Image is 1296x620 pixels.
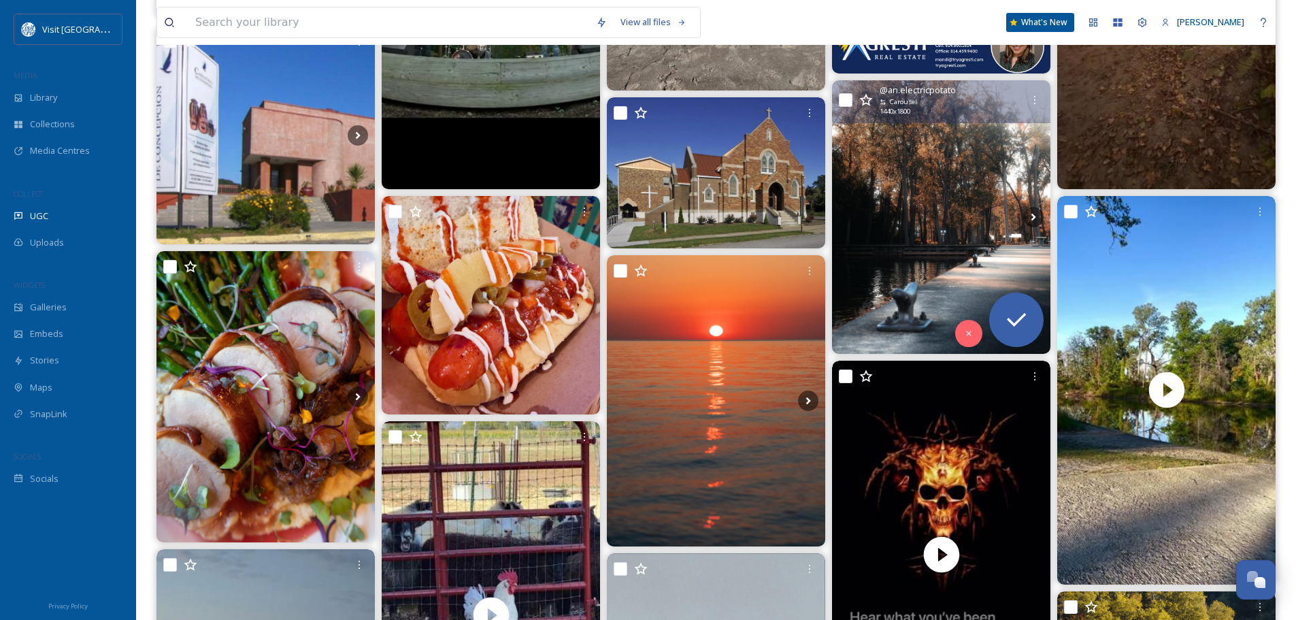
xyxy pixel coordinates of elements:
span: UGC [30,210,48,223]
span: Maps [30,381,52,394]
span: SnapLink [30,408,67,421]
span: Privacy Policy [48,602,88,610]
span: SOCIALS [14,451,41,461]
span: MEDIA [14,70,37,80]
img: I don’t always eat hotdogs but when I do, I’m usually in #eriepa and they’re #smithshotdogs lucky... [382,196,600,414]
span: Stories [30,354,59,367]
img: thumbnail [1057,196,1276,585]
img: download%20%281%29.png [22,22,35,36]
span: 1440 x 1800 [880,107,910,116]
span: Collections [30,118,75,131]
span: [PERSON_NAME] [1177,16,1244,28]
span: Media Centres [30,144,90,157]
span: Library [30,91,57,104]
span: Socials [30,472,59,485]
span: Galleries [30,301,67,314]
img: We r starting up the Wednesday night Bible study again tonight. Tonight, we embark on a three wee... [607,97,825,248]
a: What's New [1006,13,1074,32]
span: Embeds [30,327,63,340]
img: A perfect balance of sweet and savory! Our Prosciutto-Wrapped Pork Tenderloin is served with appl... [156,251,375,542]
img: "Funeraria Sandoval y Hermanos 🌿🕊️ Dedicación y respeto en cada momento. En Collipulli y alrededo... [156,26,375,244]
span: COLLECT [14,189,43,199]
a: Privacy Policy [48,597,88,613]
a: View all files [614,9,693,35]
span: @ an.electricpotato [880,84,956,97]
video: Love it when its as smooth as glass #fishing #presqueislestatepark #backponds #ponds #angler #fis... [1057,196,1276,585]
img: 67/365 #statepark #eriepa #pennsyvania #dock #edits #sonya #darkandmoody #lightroomediting #picof... [832,80,1050,353]
input: Search your library [188,7,589,37]
span: WIDGETS [14,280,45,290]
span: Carousel [890,97,917,107]
a: [PERSON_NAME] [1154,9,1251,35]
button: Open Chat [1236,560,1276,600]
span: Uploads [30,236,64,249]
img: Slip below the sky #lakeerie #greatlakes #sunset #sunset_pics #erie #skylovers #sky #sunset_pics ... [607,255,825,546]
span: Visit [GEOGRAPHIC_DATA] [42,22,148,35]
